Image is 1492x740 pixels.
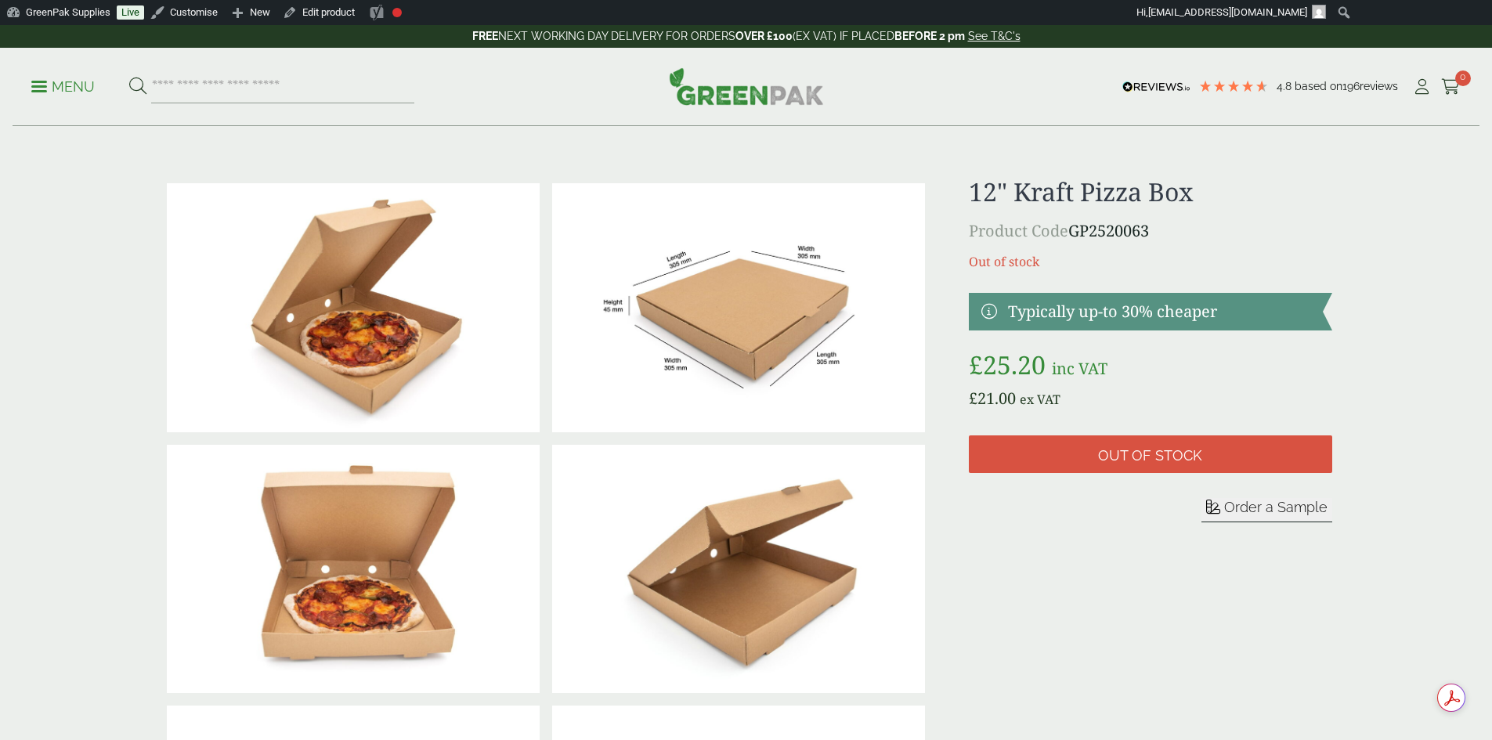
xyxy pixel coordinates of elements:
a: See T&C's [968,30,1021,42]
span: ex VAT [1020,391,1060,408]
bdi: 21.00 [969,388,1016,409]
p: GP2520063 [969,219,1331,243]
div: 4.79 Stars [1198,79,1269,93]
span: 4.8 [1277,80,1295,92]
i: My Account [1412,79,1432,95]
bdi: 25.20 [969,348,1046,381]
img: 12.6 [167,445,540,694]
span: £ [969,388,977,409]
span: 0 [1455,70,1471,86]
p: Out of stock [969,252,1331,271]
span: 196 [1342,80,1360,92]
img: REVIEWS.io [1122,81,1190,92]
span: £ [969,348,983,381]
a: Menu [31,78,95,93]
span: Based on [1295,80,1342,92]
a: Live [117,5,144,20]
img: 12.5 [167,183,540,432]
strong: FREE [472,30,498,42]
span: Order a Sample [1224,499,1328,515]
strong: BEFORE 2 pm [894,30,965,42]
span: [EMAIL_ADDRESS][DOMAIN_NAME] [1148,6,1307,18]
span: Out of stock [1098,447,1202,464]
span: inc VAT [1052,358,1107,379]
img: Pizza_12 [552,183,925,432]
h1: 12" Kraft Pizza Box [969,177,1331,207]
span: reviews [1360,80,1398,92]
p: Menu [31,78,95,96]
strong: OVER £100 [735,30,793,42]
span: Product Code [969,220,1068,241]
img: 12.1 [552,445,925,694]
img: GreenPak Supplies [669,67,824,105]
a: 0 [1441,75,1461,99]
div: Focus keyphrase not set [392,8,402,17]
i: Cart [1441,79,1461,95]
button: Order a Sample [1201,498,1332,522]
